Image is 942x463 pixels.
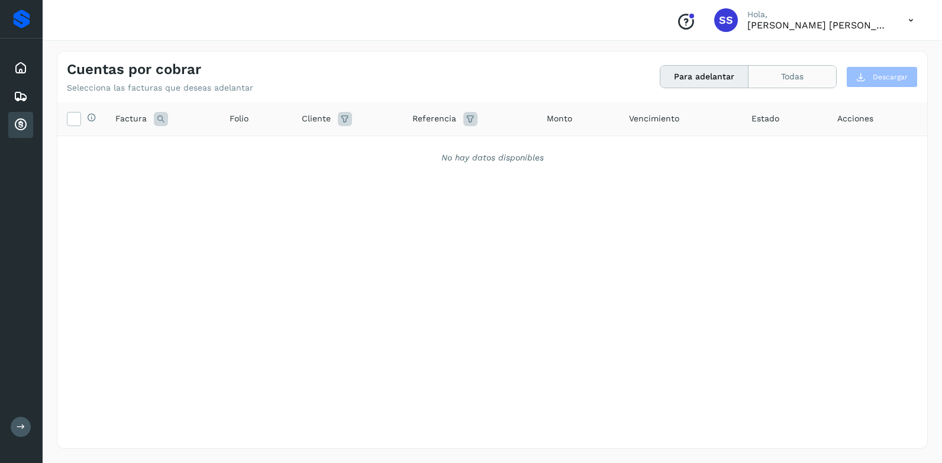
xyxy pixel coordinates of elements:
span: Descargar [873,72,908,82]
span: Vencimiento [629,112,679,125]
span: Monto [547,112,572,125]
div: Inicio [8,55,33,81]
span: Cliente [302,112,331,125]
p: Selecciona las facturas que deseas adelantar [67,83,253,93]
h4: Cuentas por cobrar [67,61,201,78]
button: Descargar [846,66,918,88]
p: SOCORRO SILVIA NAVARRO ZAZUETA [747,20,889,31]
span: Acciones [837,112,873,125]
p: Hola, [747,9,889,20]
button: Para adelantar [660,66,749,88]
span: Referencia [412,112,456,125]
div: No hay datos disponibles [73,152,912,164]
span: Folio [230,112,249,125]
div: Cuentas por cobrar [8,112,33,138]
div: Embarques [8,83,33,110]
span: Factura [115,112,147,125]
button: Todas [749,66,836,88]
span: Estado [751,112,779,125]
